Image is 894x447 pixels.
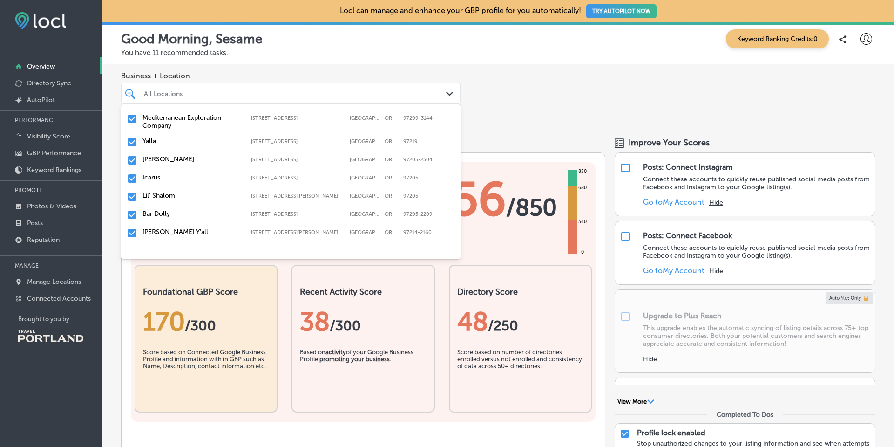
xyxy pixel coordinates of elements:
[403,193,418,199] label: 97205
[27,149,81,157] p: GBP Performance
[403,138,418,144] label: 97219
[300,306,426,337] div: 38
[385,229,399,235] label: OR
[457,306,583,337] div: 48
[350,211,380,217] label: Portland
[709,267,723,275] button: Hide
[27,62,55,70] p: Overview
[385,193,399,199] label: OR
[142,114,242,130] label: Mediterranean Exploration Company
[27,132,70,140] p: Visibility Score
[629,138,710,148] span: Improve Your Scores
[27,166,81,174] p: Keyword Rankings
[457,287,583,297] h2: Directory Score
[403,157,433,163] label: 97205-2304
[121,71,461,80] span: Business + Location
[251,115,345,121] label: 333 NW 13th Ave
[27,96,55,104] p: AutoPilot
[403,211,433,217] label: 97205-2209
[142,192,242,199] label: Lil' Shalom
[506,193,557,221] span: / 850
[142,155,242,163] label: Dolly Olive
[18,316,102,323] p: Brought to you by
[457,349,583,395] div: Score based on number of directories enrolled versus not enrolled and consistency of data across ...
[576,184,589,192] div: 680
[643,163,733,172] div: Posts: Connect Instagram
[586,4,657,18] button: TRY AUTOPILOT NOW
[488,317,518,334] span: /250
[319,356,390,363] b: promoting your business
[403,115,433,121] label: 97209-3144
[185,317,216,334] span: / 300
[330,317,361,334] span: /300
[18,330,83,342] img: Travel Portland
[643,231,732,240] div: Posts: Connect Facebook
[251,157,345,163] label: 527 SW 12th Ave
[325,349,346,356] b: activity
[576,168,589,175] div: 850
[143,349,269,395] div: Score based on Connected Google Business Profile and information with in GBP such as Name, Descri...
[385,175,399,181] label: OR
[251,193,345,199] label: 1128 SW Alder St
[300,287,426,297] h2: Recent Activity Score
[426,172,506,227] span: 256
[27,236,60,244] p: Reputation
[27,202,76,210] p: Photos & Videos
[27,79,71,87] p: Directory Sync
[615,398,657,406] button: View More
[576,218,589,226] div: 340
[121,48,875,57] p: You have 11 recommended tasks.
[251,138,345,144] label: 7850 SW Capitol Hwy
[385,157,399,163] label: OR
[251,211,345,217] label: 1215 Southwest Alder Street
[144,89,447,97] div: All Locations
[726,29,829,48] span: Keyword Ranking Credits: 0
[643,355,657,363] button: Hide
[385,138,399,144] label: OR
[300,349,426,395] div: Based on of your Google Business Profile .
[709,199,723,206] button: Hide
[251,229,345,235] label: 117 Southeast Taylor Street #101
[121,31,263,47] p: Good Morning, Sesame
[579,248,586,256] div: 0
[142,210,242,218] label: Bar Dolly
[403,229,432,235] label: 97214-2160
[27,295,91,303] p: Connected Accounts
[143,306,269,337] div: 170
[643,198,704,206] a: Go toMy Account
[350,157,380,163] label: Portland
[142,173,242,181] label: Icarus
[142,228,242,236] label: Shalom Y'all
[27,219,43,227] p: Posts
[385,211,399,217] label: OR
[403,175,418,181] label: 97205
[15,12,66,29] img: fda3e92497d09a02dc62c9cd864e3231.png
[350,115,380,121] label: Portland
[350,138,380,144] label: Portland
[350,229,380,235] label: Portland
[717,411,773,419] div: Completed To Dos
[643,266,704,275] a: Go toMy Account
[143,287,269,297] h2: Foundational GBP Score
[27,278,81,286] p: Manage Locations
[350,175,380,181] label: Portland
[643,175,870,191] p: Connect these accounts to quickly reuse published social media posts from Facebook and Instagram ...
[385,115,399,121] label: OR
[643,244,870,260] p: Connect these accounts to quickly reuse published social media posts from Facebook and Instagram ...
[637,428,705,437] p: Profile lock enabled
[142,137,242,145] label: Yalla
[251,175,345,181] label: 1215 Southwest Alder Street
[350,193,380,199] label: Portland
